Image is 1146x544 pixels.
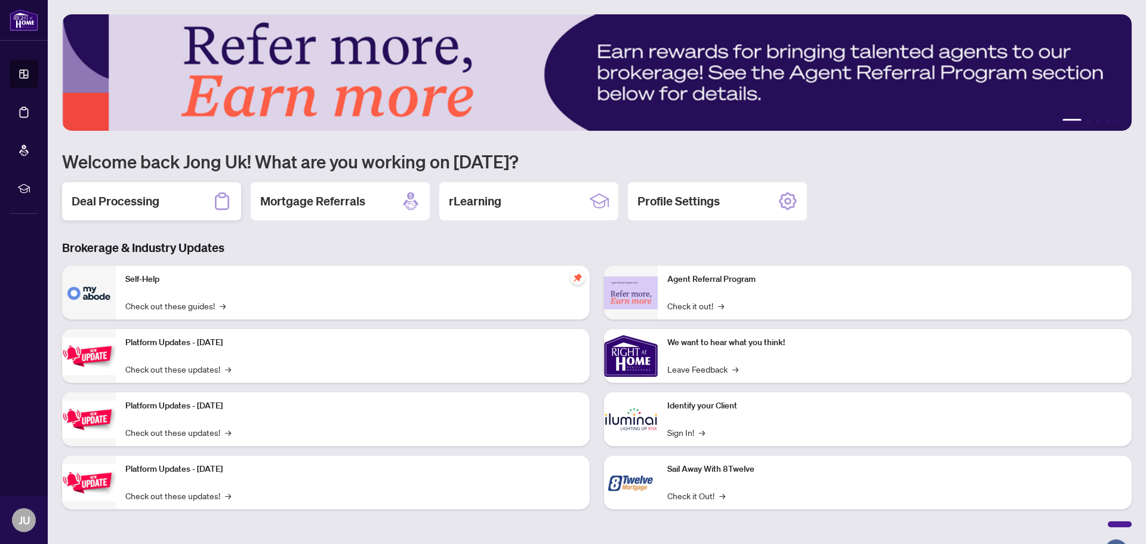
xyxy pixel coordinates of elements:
[604,329,658,383] img: We want to hear what you think!
[1062,119,1082,124] button: 1
[125,399,580,413] p: Platform Updates - [DATE]
[604,456,658,509] img: Sail Away With 8Twelve
[637,193,720,210] h2: Profile Settings
[220,299,226,312] span: →
[125,426,231,439] a: Check out these updates!→
[699,426,705,439] span: →
[125,336,580,349] p: Platform Updates - [DATE]
[571,271,585,285] span: pushpin
[732,362,738,376] span: →
[10,9,38,31] img: logo
[62,401,116,438] img: Platform Updates - July 8, 2025
[225,426,231,439] span: →
[125,299,226,312] a: Check out these guides!→
[719,489,725,502] span: →
[667,299,724,312] a: Check it out!→
[225,362,231,376] span: →
[449,193,501,210] h2: rLearning
[62,239,1132,256] h3: Brokerage & Industry Updates
[604,276,658,309] img: Agent Referral Program
[125,273,580,286] p: Self-Help
[125,489,231,502] a: Check out these updates!→
[125,362,231,376] a: Check out these updates!→
[125,463,580,476] p: Platform Updates - [DATE]
[667,489,725,502] a: Check it Out!→
[62,266,116,319] img: Self-Help
[1096,119,1101,124] button: 3
[1098,502,1134,538] button: Open asap
[19,512,30,528] span: JU
[225,489,231,502] span: →
[667,426,705,439] a: Sign In!→
[260,193,365,210] h2: Mortgage Referrals
[1115,119,1120,124] button: 5
[667,362,738,376] a: Leave Feedback→
[62,464,116,502] img: Platform Updates - June 23, 2025
[667,463,1122,476] p: Sail Away With 8Twelve
[72,193,159,210] h2: Deal Processing
[1086,119,1091,124] button: 2
[667,336,1122,349] p: We want to hear what you think!
[718,299,724,312] span: →
[62,337,116,375] img: Platform Updates - July 21, 2025
[1105,119,1110,124] button: 4
[62,150,1132,173] h1: Welcome back Jong Uk! What are you working on [DATE]?
[604,392,658,446] img: Identify your Client
[667,399,1122,413] p: Identify your Client
[62,14,1132,131] img: Slide 0
[667,273,1122,286] p: Agent Referral Program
